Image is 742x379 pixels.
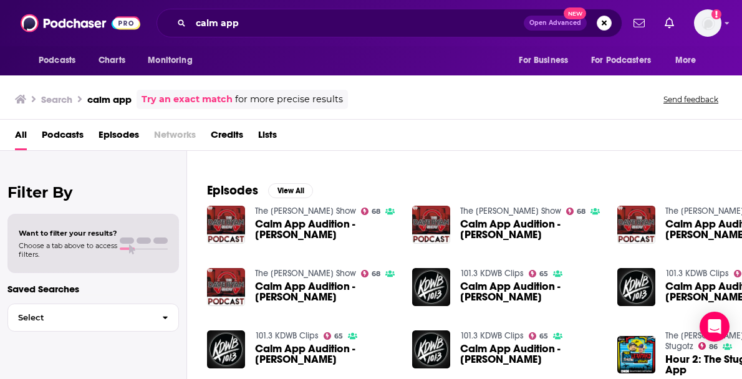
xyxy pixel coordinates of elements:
[709,344,718,350] span: 86
[694,9,721,37] button: Show profile menu
[87,94,132,105] h3: calm app
[99,125,139,150] a: Episodes
[460,268,524,279] a: 101.3 KDWB Clips
[460,343,602,365] a: Calm App Audition - Dave
[255,268,356,279] a: The Dave Ryan Show
[660,12,679,34] a: Show notifications dropdown
[255,330,319,341] a: 101.3 KDWB Clips
[324,332,344,340] a: 65
[258,125,277,150] a: Lists
[157,9,622,37] div: Search podcasts, credits, & more...
[191,13,524,33] input: Search podcasts, credits, & more...
[617,268,655,306] img: Calm App Audition - Falen
[539,333,548,339] span: 65
[665,268,729,279] a: 101.3 KDWB Clips
[460,343,602,365] span: Calm App Audition - [PERSON_NAME]
[361,208,381,215] a: 68
[412,206,450,244] img: Calm App Audition - Steve
[583,49,669,72] button: open menu
[148,52,192,69] span: Monitoring
[142,92,233,107] a: Try an exact match
[30,49,92,72] button: open menu
[90,49,133,72] a: Charts
[211,125,243,150] a: Credits
[694,9,721,37] span: Logged in as kbastian
[617,336,655,374] img: Hour 2: The Stugotz Calm App
[255,281,397,302] span: Calm App Audition - [PERSON_NAME]
[19,229,117,237] span: Want to filter your results?
[19,241,117,259] span: Choose a tab above to access filters.
[42,125,84,150] a: Podcasts
[617,206,655,244] img: Calm App Audition - Dave
[268,183,313,198] button: View All
[460,219,602,240] a: Calm App Audition - Steve
[529,332,549,340] a: 65
[698,342,718,350] a: 86
[460,206,561,216] a: The Dave Ryan Show
[529,270,549,277] a: 65
[255,343,397,365] a: Calm App Audition - Steve
[566,208,586,215] a: 68
[694,9,721,37] img: User Profile
[510,49,584,72] button: open menu
[207,183,258,198] h2: Episodes
[460,219,602,240] span: Calm App Audition - [PERSON_NAME]
[519,52,568,69] span: For Business
[207,206,245,244] img: Calm App Audition - Jenny
[524,16,587,31] button: Open AdvancedNew
[39,52,75,69] span: Podcasts
[235,92,343,107] span: for more precise results
[577,209,585,214] span: 68
[460,281,602,302] span: Calm App Audition - [PERSON_NAME]
[15,125,27,150] a: All
[711,9,721,19] svg: Add a profile image
[255,219,397,240] span: Calm App Audition - [PERSON_NAME]
[700,312,730,342] div: Open Intercom Messenger
[41,94,72,105] h3: Search
[207,330,245,368] img: Calm App Audition - Steve
[460,330,524,341] a: 101.3 KDWB Clips
[412,268,450,306] img: Calm App Audition - Jenny
[7,304,179,332] button: Select
[564,7,586,19] span: New
[139,49,208,72] button: open menu
[529,20,581,26] span: Open Advanced
[7,283,179,295] p: Saved Searches
[154,125,196,150] span: Networks
[591,52,651,69] span: For Podcasters
[372,209,380,214] span: 68
[334,333,343,339] span: 65
[21,11,140,35] img: Podchaser - Follow, Share and Rate Podcasts
[629,12,650,34] a: Show notifications dropdown
[7,183,179,201] h2: Filter By
[99,52,125,69] span: Charts
[372,271,380,277] span: 68
[255,219,397,240] a: Calm App Audition - Jenny
[460,281,602,302] a: Calm App Audition - Jenny
[675,52,696,69] span: More
[660,94,722,105] button: Send feedback
[412,330,450,368] img: Calm App Audition - Dave
[361,270,381,277] a: 68
[255,281,397,302] a: Calm App Audition - Falen
[255,343,397,365] span: Calm App Audition - [PERSON_NAME]
[667,49,712,72] button: open menu
[207,268,245,306] img: Calm App Audition - Falen
[255,206,356,216] a: The Dave Ryan Show
[8,314,152,322] span: Select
